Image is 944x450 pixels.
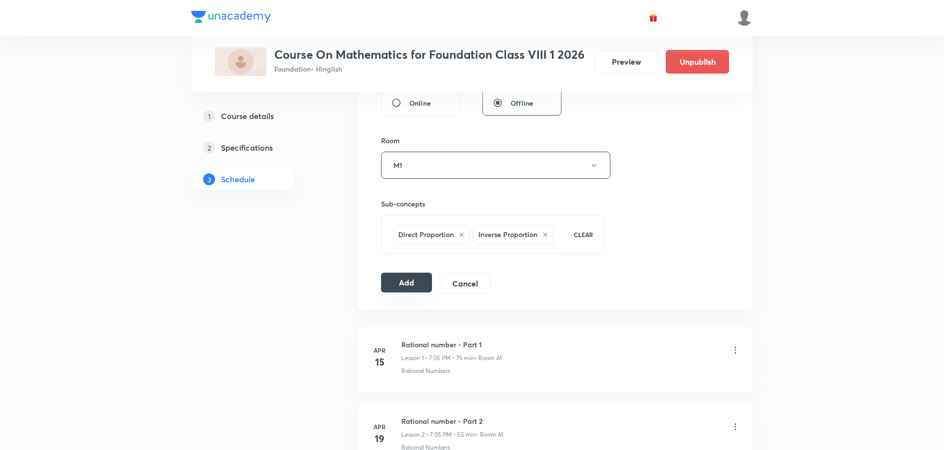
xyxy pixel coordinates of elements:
[203,142,215,154] p: 2
[440,274,491,293] button: Cancel
[370,431,389,446] h4: 19
[574,230,593,239] p: CLEAR
[370,346,389,355] h6: Apr
[215,47,266,76] img: 31A15227-6205-47E3-9A86-3622699CF846_plus.png
[191,138,326,158] a: 2Specifications
[381,152,610,179] button: M1
[221,173,255,185] h5: Schedule
[221,142,273,154] h5: Specifications
[401,339,502,350] h6: Rational number - Part 1
[401,367,450,375] p: Rational Numbers
[736,9,753,26] img: Vivek Patil
[398,229,454,240] h6: Direct Proportion
[203,173,215,185] p: 3
[221,110,274,122] h5: Course details
[191,11,271,25] a: Company Logo
[191,106,326,126] a: 1Course details
[595,50,658,74] button: Preview
[381,199,603,209] h6: Sub-concepts
[666,50,729,74] button: Unpublish
[401,416,503,426] h6: Rational number - Part 2
[274,64,585,74] p: Foundation • Hinglish
[649,13,658,22] img: avatar
[645,10,661,26] button: avatar
[274,47,585,62] h3: Course On Mathematics for Foundation Class VIII 1 2026
[370,422,389,431] h6: Apr
[381,135,400,146] h6: Room
[191,11,271,23] img: Company Logo
[381,273,432,292] button: Add
[370,355,389,369] h4: 15
[401,354,474,363] p: Lesson 1 • 7:05 PM • 75 min
[203,110,215,122] p: 1
[409,98,431,108] span: Online
[474,354,502,363] p: • Room A1
[511,98,533,108] span: Offline
[478,229,537,240] h6: Inverse Proportion
[476,430,503,439] p: • Room A1
[401,430,476,439] p: Lesson 2 • 7:05 PM • 55 min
